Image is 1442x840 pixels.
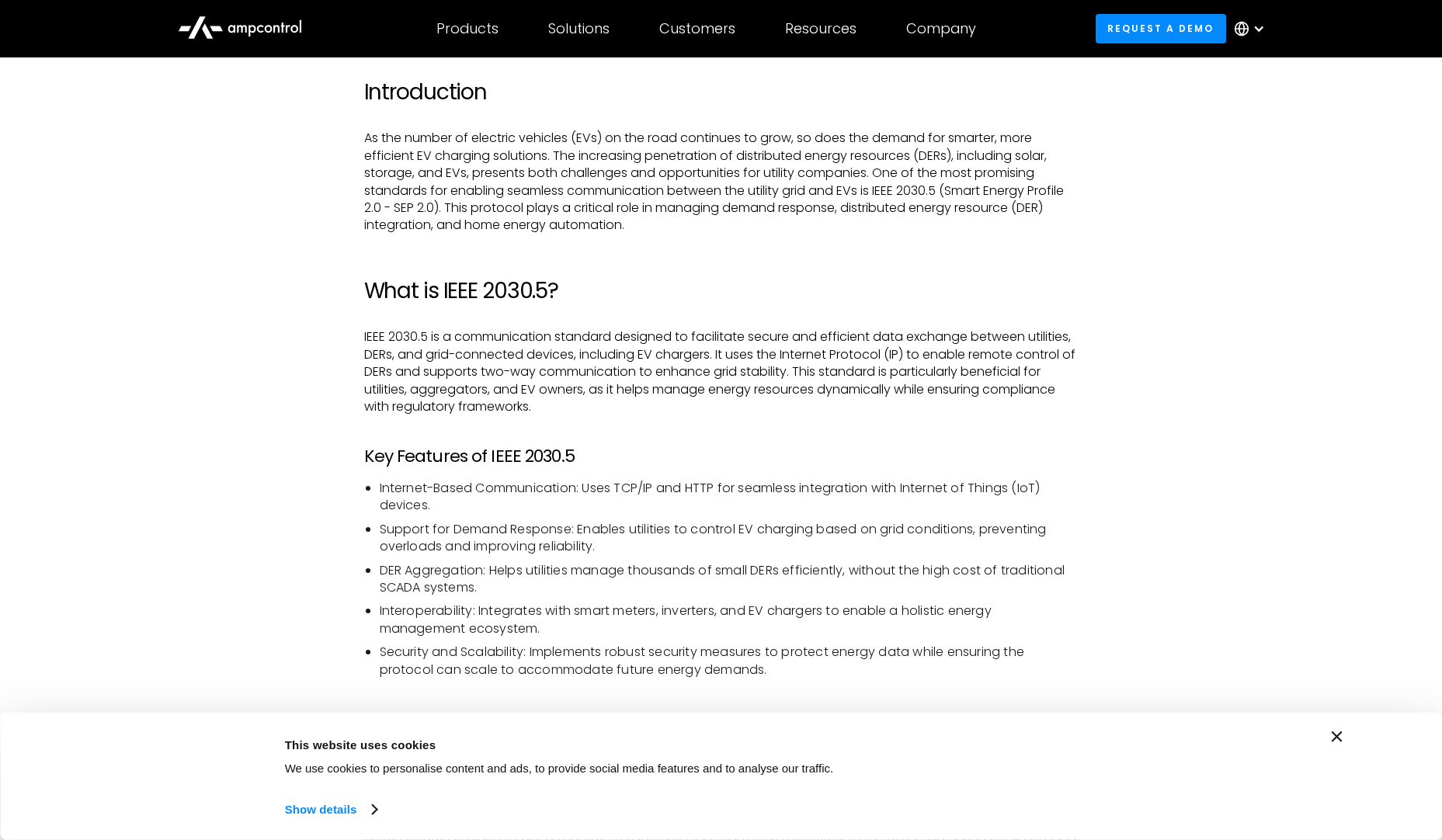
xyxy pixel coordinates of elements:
[1081,731,1303,776] button: Okay
[364,446,1079,467] h3: Key Features of IEEE 2030.5
[1332,731,1343,742] button: Close banner
[285,798,377,821] a: Show details
[380,562,1079,597] li: DER Aggregation: Helps utilities manage thousands of small DERs efficiently, without the high cos...
[364,328,1079,415] p: IEEE 2030.5 is a communication standard designed to facilitate secure and efficient data exchange...
[380,644,1079,679] li: Security and Scalability: Implements robust security measures to protect energy data while ensuri...
[659,20,735,37] div: Customers
[380,602,1079,637] li: Interoperability: Integrates with smart meters, inverters, and EV chargers to enable a holistic e...
[1096,14,1226,43] a: Request a demo
[380,480,1079,515] li: Internet-Based Communication: Uses TCP/IP and HTTP for seamless integration with Internet of Thin...
[285,762,834,775] span: We use cookies to personalise content and ads, to provide social media features and to analyse ou...
[364,278,1079,304] h2: What is IEEE 2030.5?
[285,735,1046,754] div: This website uses cookies
[380,521,1079,556] li: Support for Demand Response: Enables utilities to control EV charging based on grid conditions, p...
[906,20,976,37] div: Company
[785,20,857,37] div: Resources
[364,79,1079,106] h2: Introduction
[548,20,610,37] div: Solutions
[436,20,499,37] div: Products
[364,130,1079,234] p: As the number of electric vehicles (EVs) on the road continues to grow, so does the demand for sm...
